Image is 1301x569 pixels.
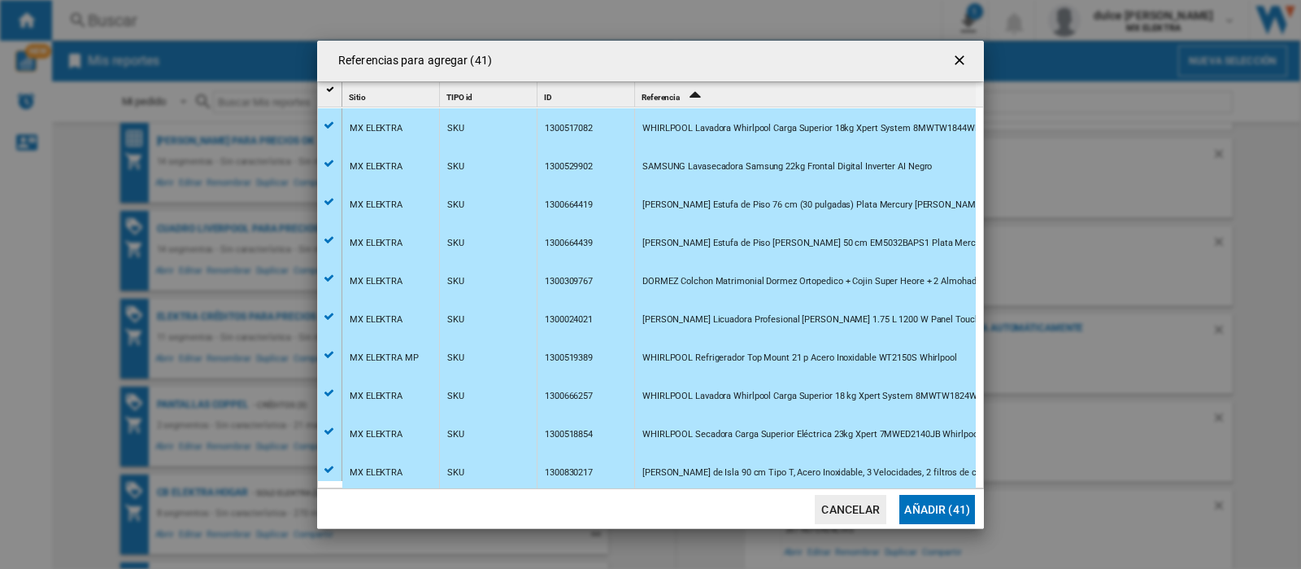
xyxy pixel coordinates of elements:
ng-md-icon: getI18NText('BUTTONS.CLOSE_DIALOG') [951,52,971,72]
div: DORMEZ Colchon Matrimonial Dormez Ortopedico + Cojin Super Heore + 2 Almohada [642,263,981,300]
div: 1300664439 [545,225,593,262]
div: Sort Ascending [638,82,976,107]
div: SKU [447,110,464,147]
div: WHIRLPOOL Lavadora Whirlpool Carga Superior 18 kg Xpert System 8MWTW1824WJM [642,378,990,415]
button: getI18NText('BUTTONS.CLOSE_DIALOG') [945,45,977,77]
div: MX ELEKTRA [350,148,402,186]
div: 1300830217 [545,454,593,492]
span: TIPO id [446,93,472,102]
div: 1300517082 [545,110,593,147]
div: WHIRLPOOL Lavadora Whirlpool Carga Superior 18kg Xpert System 8MWTW1844WMG [642,110,990,147]
div: 1300518854 [545,416,593,453]
div: SKU [447,186,464,224]
div: MX ELEKTRA MP [350,339,419,377]
div: MX ELEKTRA [350,225,402,262]
div: TIPO id Sort None [443,82,537,107]
div: ID Sort None [541,82,634,107]
span: Sitio [349,93,366,102]
div: Sort None [346,82,439,107]
div: MX ELEKTRA [350,416,402,453]
div: SKU [447,263,464,300]
div: 1300309767 [545,263,593,300]
div: SKU [447,225,464,262]
div: [PERSON_NAME] de Isla 90 cm Tipo T, Acero Inoxidable, 3 Velocidades, 2 filtros de carbón activado... [642,454,1244,492]
span: ID [544,93,552,102]
div: WHIRLPOOL Secadora Carga Superior Eléctrica 23kg Xpert 7MWED2140JB Whirlpool [642,416,980,453]
div: SKU [447,339,464,377]
h4: Referencias para agregar (41) [330,53,492,69]
div: MX ELEKTRA [350,186,402,224]
div: 1300519389 [545,339,593,377]
div: SKU [447,454,464,492]
div: MX ELEKTRA [350,378,402,415]
div: SKU [447,416,464,453]
div: SKU [447,301,464,339]
div: Referencia Sort Ascending [638,82,976,107]
button: Añadir (41) [899,495,975,524]
div: MX ELEKTRA [350,301,402,339]
div: Sort None [541,82,634,107]
div: SKU [447,378,464,415]
div: SKU [447,148,464,186]
div: Sitio Sort None [346,82,439,107]
span: Referencia [642,93,680,102]
div: 1300664419 [545,186,593,224]
div: [PERSON_NAME] Estufa de Piso 76 cm (30 pulgadas) Plata Mercury [PERSON_NAME] - EM7622BAPS2 [642,186,1049,224]
div: MX ELEKTRA [350,263,402,300]
div: 1300529902 [545,148,593,186]
div: [PERSON_NAME] Licuadora Profesional [PERSON_NAME] 1.75 L 1200 W Panel Touch LIC01P [642,301,1010,339]
div: WHIRLPOOL Refrigerador Top Mount 21 p Acero Inoxidable WT2150S Whirlpool [642,339,957,377]
div: Sort None [443,82,537,107]
div: 1300666257 [545,378,593,415]
div: 1300024021 [545,301,593,339]
div: MX ELEKTRA [350,454,402,492]
div: [PERSON_NAME] Estufa de Piso [PERSON_NAME] 50 cm EM5032BAPS1 Plata Mercury [642,225,988,262]
span: Sort Ascending [681,93,707,102]
md-dialog: Referencias para ... [317,41,984,529]
button: Cancelar [815,495,886,524]
div: SAMSUNG Lavasecadora Samsung 22kg Frontal Digital Inverter AI Negro [642,148,932,186]
div: MX ELEKTRA [350,110,402,147]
